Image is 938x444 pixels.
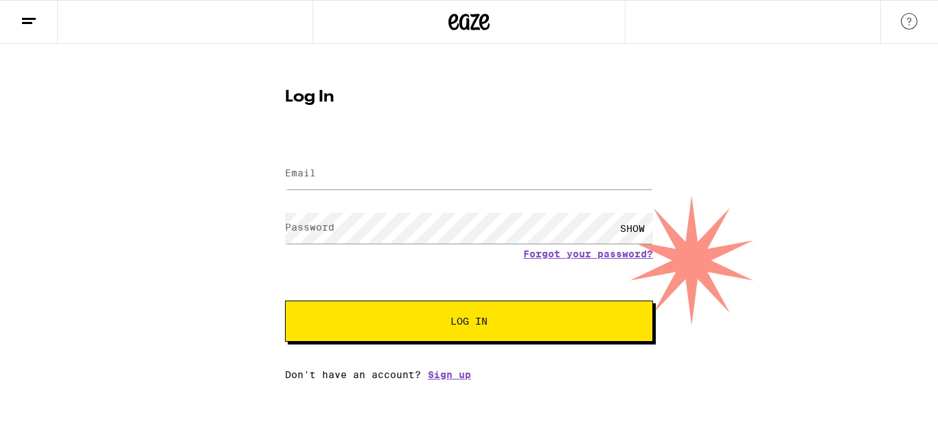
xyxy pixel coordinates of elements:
div: Don't have an account? [285,369,653,380]
label: Password [285,222,334,233]
a: Sign up [428,369,471,380]
label: Email [285,167,316,178]
div: SHOW [612,213,653,244]
button: Log In [285,301,653,342]
span: Log In [450,316,488,326]
a: Forgot your password? [523,248,653,259]
h1: Log In [285,89,653,106]
input: Email [285,159,653,189]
